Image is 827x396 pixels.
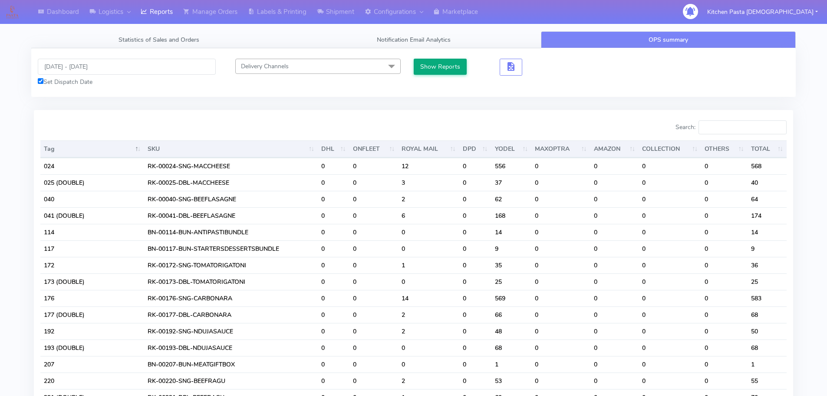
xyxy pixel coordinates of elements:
td: 0 [701,323,747,339]
td: 0 [701,207,747,224]
td: 0 [639,174,701,191]
td: 0 [459,191,491,207]
td: 53 [491,373,532,389]
th: Tag: activate to sort column descending [40,140,144,158]
td: 55 [748,373,787,389]
span: OPS summary [649,36,688,44]
td: 0 [531,306,590,323]
label: Search: [675,120,787,134]
td: 0 [531,290,590,306]
td: 172 [40,257,144,273]
td: 0 [318,240,349,257]
td: 0 [459,356,491,373]
td: 0 [639,273,701,290]
td: 220 [40,373,144,389]
td: 50 [748,323,787,339]
td: 0 [590,290,639,306]
td: 0 [318,273,349,290]
th: DPD : activate to sort column ascending [459,140,491,158]
td: 0 [701,257,747,273]
div: Set Dispatch Date [38,77,216,87]
td: RK-00024-SNG-MACCHEESE [144,158,318,174]
td: 2 [398,306,459,323]
input: Search: [699,120,787,134]
td: RK-00193-DBL-NDUJASAUCE [144,339,318,356]
td: 0 [531,240,590,257]
td: 0 [701,373,747,389]
td: 0 [590,373,639,389]
td: 36 [748,257,787,273]
td: 2 [398,373,459,389]
td: 0 [459,290,491,306]
td: RK-00025-DBL-MACCHEESE [144,174,318,191]
td: 2 [398,323,459,339]
td: 0 [459,257,491,273]
td: 35 [491,257,532,273]
td: 66 [491,306,532,323]
td: 0 [531,207,590,224]
td: 0 [318,224,349,240]
td: 024 [40,158,144,174]
td: 0 [318,306,349,323]
td: 2 [398,191,459,207]
td: 114 [40,224,144,240]
td: BN-00207-BUN-MEATGIFTBOX [144,356,318,373]
td: 0 [349,356,399,373]
td: 568 [748,158,787,174]
td: 174 [748,207,787,224]
td: 0 [318,339,349,356]
td: 0 [349,273,399,290]
td: 14 [748,224,787,240]
td: 0 [639,191,701,207]
td: 583 [748,290,787,306]
td: 68 [491,339,532,356]
td: 3 [398,174,459,191]
td: 025 (DOUBLE) [40,174,144,191]
td: 0 [701,224,747,240]
td: 0 [531,158,590,174]
td: 0 [531,339,590,356]
button: Kitchen Pasta [DEMOGRAPHIC_DATA] [701,3,824,21]
td: 0 [459,207,491,224]
td: 0 [590,207,639,224]
td: 0 [459,339,491,356]
td: RK-00172-SNG-TOMATORIGATONI [144,257,318,273]
td: 0 [701,273,747,290]
td: 0 [639,306,701,323]
td: 0 [590,224,639,240]
td: 0 [701,290,747,306]
td: 37 [491,174,532,191]
td: 14 [398,290,459,306]
td: 6 [398,207,459,224]
td: 0 [590,257,639,273]
td: RK-00041-DBL-BEEFLASAGNE [144,207,318,224]
td: 0 [590,273,639,290]
th: AMAZON : activate to sort column ascending [590,140,639,158]
td: 25 [491,273,532,290]
td: 0 [531,257,590,273]
td: 569 [491,290,532,306]
td: 040 [40,191,144,207]
th: ONFLEET : activate to sort column ascending [349,140,399,158]
td: 0 [318,257,349,273]
th: ROYAL MAIL : activate to sort column ascending [398,140,459,158]
span: Delivery Channels [241,62,289,70]
td: 0 [318,323,349,339]
input: Pick the Daterange [38,59,216,75]
td: 0 [398,273,459,290]
td: 1 [398,257,459,273]
span: Statistics of Sales and Orders [119,36,199,44]
td: 0 [590,306,639,323]
td: 0 [459,224,491,240]
td: 0 [590,339,639,356]
td: 173 (DOUBLE) [40,273,144,290]
td: 0 [349,323,399,339]
td: 0 [459,323,491,339]
td: 0 [459,240,491,257]
td: 0 [318,356,349,373]
td: 041 (DOUBLE) [40,207,144,224]
td: 0 [701,191,747,207]
td: 0 [349,158,399,174]
td: 0 [590,174,639,191]
td: 0 [531,273,590,290]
